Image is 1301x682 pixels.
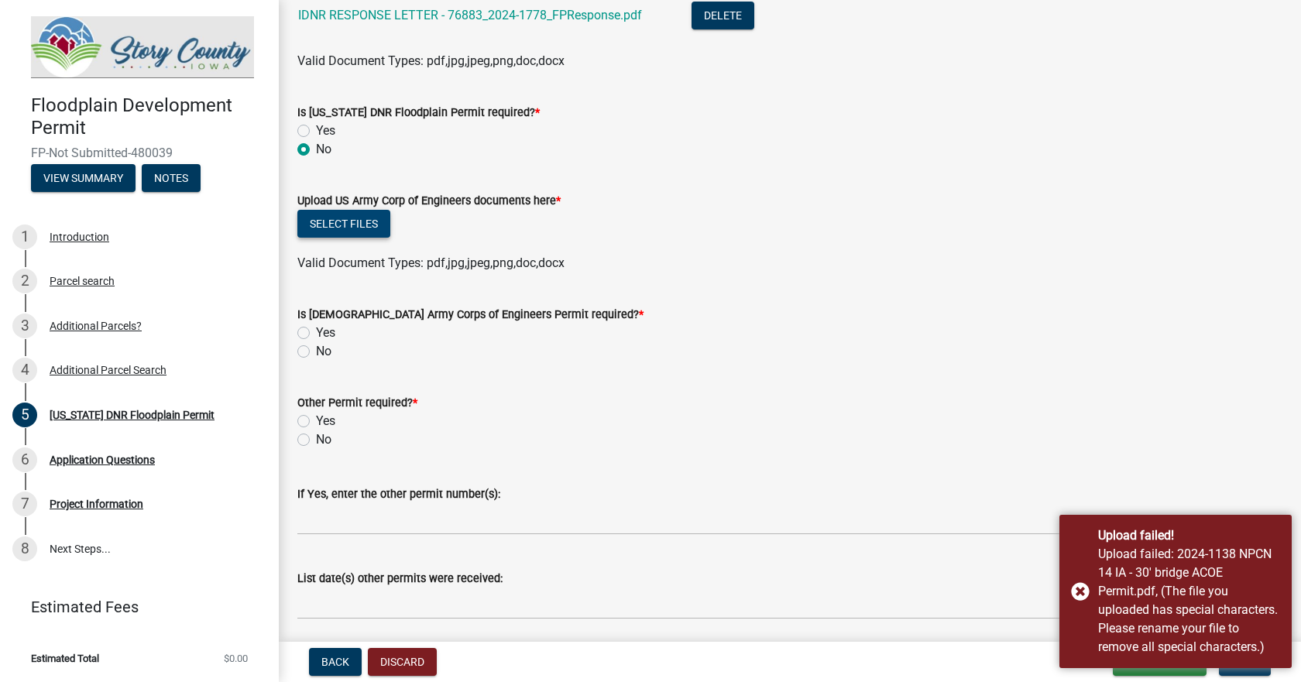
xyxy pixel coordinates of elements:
[31,146,248,160] span: FP-Not Submitted-480039
[31,94,266,139] h4: Floodplain Development Permit
[12,447,37,472] div: 6
[12,591,254,622] a: Estimated Fees
[142,164,201,192] button: Notes
[50,320,142,331] div: Additional Parcels?
[31,16,254,78] img: Story County, Iowa
[297,196,561,207] label: Upload US Army Corp of Engineers documents here
[692,2,754,29] button: Delete
[316,342,331,361] label: No
[50,231,109,242] div: Introduction
[297,398,417,409] label: Other Permit required?
[224,653,248,663] span: $0.00
[50,365,166,375] div: Additional Parcel Search
[316,412,335,430] label: Yes
[297,53,565,68] span: Valid Document Types: pdf,jpg,jpeg,png,doc,docx
[142,173,201,185] wm-modal-confirm: Notes
[12,492,37,516] div: 7
[12,314,37,338] div: 3
[692,9,754,24] wm-modal-confirm: Delete Document
[12,358,37,382] div: 4
[316,140,331,159] label: No
[50,410,215,420] div: [US_STATE] DNR Floodplain Permit
[309,648,362,676] button: Back
[50,454,155,465] div: Application Questions
[297,489,500,500] label: If Yes, enter the other permit number(s):
[316,122,335,140] label: Yes
[368,648,437,676] button: Discard
[12,536,37,561] div: 8
[297,108,540,118] label: Is [US_STATE] DNR Floodplain Permit required?
[297,210,390,238] button: Select files
[1098,526,1280,545] div: Upload failed!
[31,173,136,185] wm-modal-confirm: Summary
[12,224,37,249] div: 1
[298,8,642,22] a: IDNR RESPONSE LETTER - 76883_2024-1778_FPResponse.pdf
[297,574,503,584] label: List date(s) other permits were received:
[297,310,644,320] label: Is [DEMOGRAPHIC_DATA] Army Corps of Engineers Permit required?
[31,164,136,192] button: View Summary
[50,276,115,286] div: Parcel search
[1098,545,1280,656] div: Upload failed: 2024-1138 NPCN 14 IA - 30' bridge ACOE Permit.pdf, (The file you uploaded has spec...
[321,656,349,668] span: Back
[12,403,37,427] div: 5
[12,269,37,293] div: 2
[316,324,335,342] label: Yes
[31,653,99,663] span: Estimated Total
[50,499,143,509] div: Project Information
[297,255,565,270] span: Valid Document Types: pdf,jpg,jpeg,png,doc,docx
[316,430,331,449] label: No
